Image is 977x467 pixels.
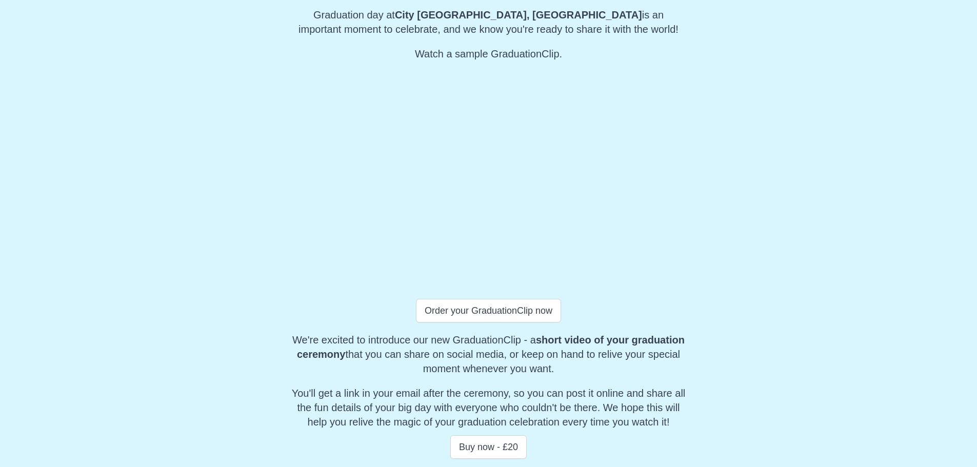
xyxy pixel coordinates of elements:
p: Watch a sample GraduationClip. [291,47,685,61]
b: City [GEOGRAPHIC_DATA], [GEOGRAPHIC_DATA] [395,9,642,21]
button: Buy now - £20 [450,435,527,459]
b: short video of your graduation ceremony [297,334,685,360]
p: Graduation day at is an important moment to celebrate, and we know you're ready to share it with ... [291,8,685,36]
iframe: MyGraduationClip [291,71,685,293]
button: Order your GraduationClip now [416,299,561,322]
p: You'll get a link in your email after the ceremony, so you can post it online and share all the f... [291,386,685,429]
p: We're excited to introduce our new GraduationClip - a that you can share on social media, or keep... [291,333,685,376]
